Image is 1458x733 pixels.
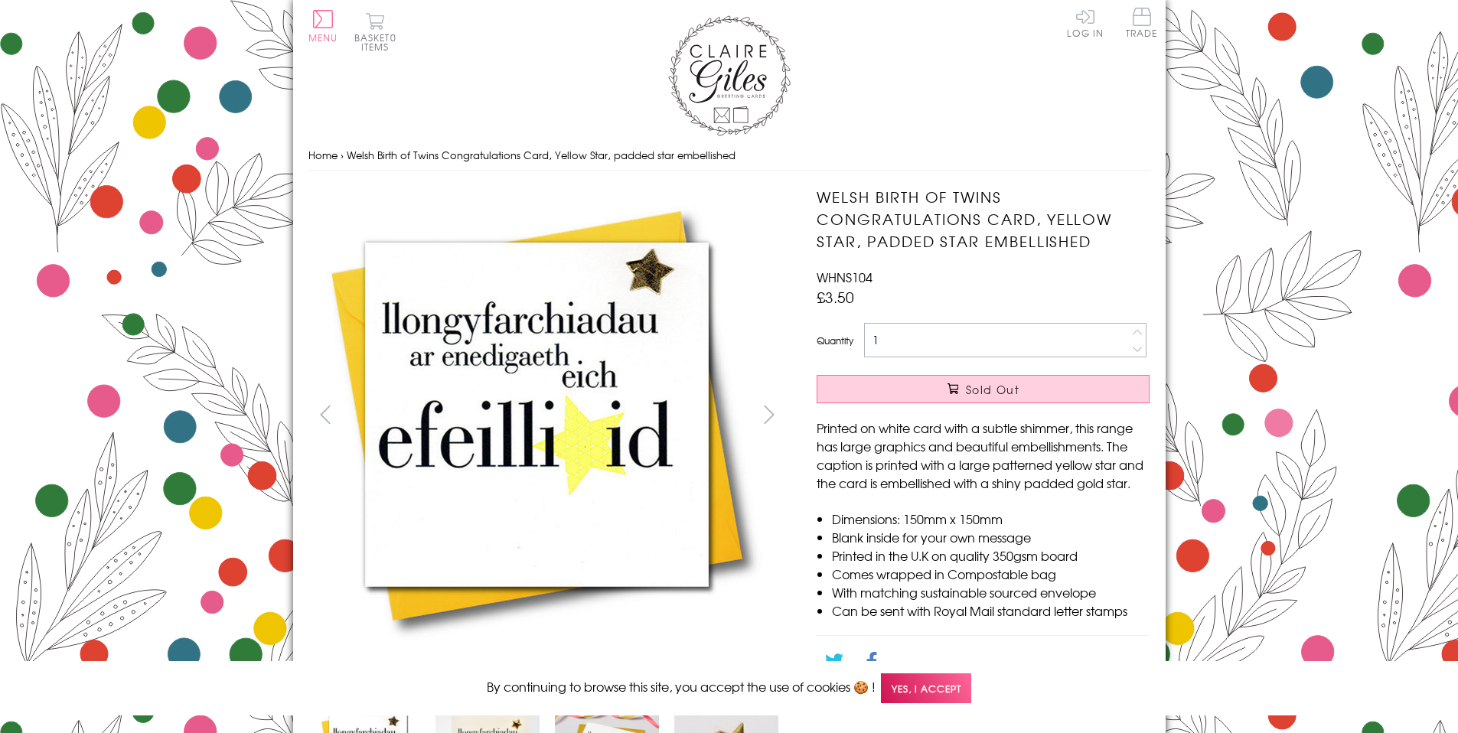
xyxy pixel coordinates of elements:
a: Log In [1067,8,1104,37]
li: Dimensions: 150mm x 150mm [832,510,1150,528]
span: £3.50 [817,286,854,308]
li: Can be sent with Royal Mail standard letter stamps [832,601,1150,620]
a: Trade [1126,8,1158,41]
img: Welsh Birth of Twins Congratulations Card, Yellow Star, padded star embellished [786,186,1245,645]
span: Menu [308,31,338,44]
span: Yes, I accept [881,673,971,703]
li: Comes wrapped in Compostable bag [832,565,1150,583]
a: Home [308,148,338,162]
button: prev [308,397,343,432]
img: Claire Giles Greetings Cards [668,15,791,136]
span: › [341,148,344,162]
img: Welsh Birth of Twins Congratulations Card, Yellow Star, padded star embellished [308,186,767,645]
button: Basket0 items [354,12,396,51]
button: Menu [308,10,338,42]
li: Printed in the U.K on quality 350gsm board [832,546,1150,565]
li: Blank inside for your own message [832,528,1150,546]
p: Printed on white card with a subtle shimmer, this range has large graphics and beautiful embellis... [817,419,1150,492]
span: WHNS104 [817,268,873,286]
button: Sold Out [817,375,1150,403]
span: Welsh Birth of Twins Congratulations Card, Yellow Star, padded star embellished [347,148,736,162]
h1: Welsh Birth of Twins Congratulations Card, Yellow Star, padded star embellished [817,186,1150,252]
label: Quantity [817,334,853,347]
span: 0 items [361,31,396,54]
span: Sold Out [966,382,1019,397]
nav: breadcrumbs [308,140,1150,171]
button: next [752,397,786,432]
li: With matching sustainable sourced envelope [832,583,1150,601]
span: Trade [1126,8,1158,37]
